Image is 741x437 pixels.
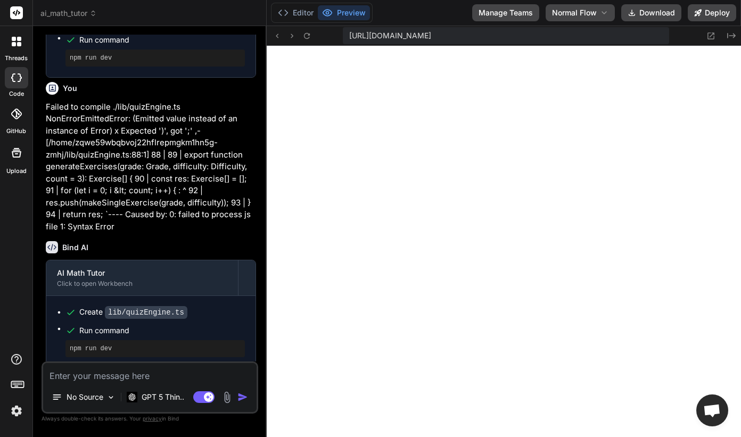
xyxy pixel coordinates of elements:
[688,4,736,21] button: Deploy
[6,127,26,136] label: GitHub
[5,54,28,63] label: threads
[318,5,370,20] button: Preview
[221,391,233,403] img: attachment
[472,4,539,21] button: Manage Teams
[70,344,241,353] pre: npm run dev
[67,392,103,402] p: No Source
[552,7,597,18] span: Normal Flow
[46,101,256,233] p: Failed to compile ./lib/quizEngine.ts NonErrorEmittedError: (Emitted value instead of an instance...
[546,4,615,21] button: Normal Flow
[57,268,227,278] div: AI Math Tutor
[621,4,681,21] button: Download
[106,393,116,402] img: Pick Models
[105,306,187,319] code: lib/quizEngine.ts
[349,30,431,41] span: [URL][DOMAIN_NAME]
[127,392,137,402] img: GPT 5 Thinking High
[237,392,248,402] img: icon
[40,8,97,19] span: ai_math_tutor
[7,402,26,420] img: settings
[62,242,88,253] h6: Bind AI
[696,394,728,426] a: Open chat
[42,414,258,424] p: Always double-check its answers. Your in Bind
[143,415,162,422] span: privacy
[142,392,184,402] p: GPT 5 Thin..
[63,83,77,94] h6: You
[79,307,187,318] div: Create
[79,35,245,45] span: Run command
[70,54,241,62] pre: npm run dev
[79,325,245,336] span: Run command
[57,279,227,288] div: Click to open Workbench
[9,89,24,98] label: code
[46,260,238,295] button: AI Math TutorClick to open Workbench
[6,167,27,176] label: Upload
[274,5,318,20] button: Editor
[267,46,741,437] iframe: Preview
